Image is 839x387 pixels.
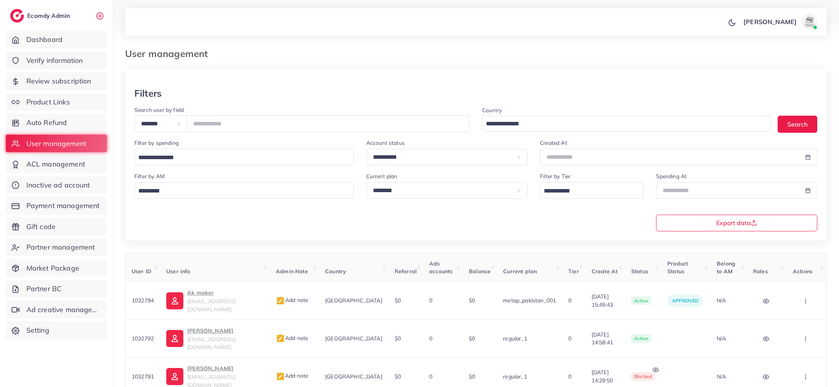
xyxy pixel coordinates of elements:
[166,330,183,347] img: ic-user-info.36bf1079.svg
[26,325,49,335] span: Setting
[26,284,62,294] span: Partner BC
[132,268,151,275] span: User ID
[6,238,107,256] a: Partner management
[26,159,85,169] span: ACL management
[6,280,107,298] a: Partner BC
[667,260,688,275] span: Product Status
[631,334,651,343] span: active
[187,326,263,335] p: [PERSON_NAME]
[592,331,619,347] span: [DATE] 14:58:41
[6,301,107,319] a: Ad creative management
[503,373,527,380] span: regular_1
[568,268,579,275] span: Tier
[429,373,432,380] span: 0
[6,155,107,173] a: ACL management
[568,335,571,342] span: 0
[6,114,107,132] a: Auto Refund
[325,373,382,380] span: [GEOGRAPHIC_DATA]
[793,268,813,275] span: Actions
[166,326,263,351] a: [PERSON_NAME][EMAIL_ADDRESS][DOMAIN_NAME]
[656,172,687,180] label: Spending At
[469,373,475,380] span: $0
[132,297,154,304] span: 1032794
[26,201,100,211] span: Payment management
[6,93,107,111] a: Product Links
[503,268,537,275] span: Current plan
[592,268,618,275] span: Create At
[134,139,179,147] label: Filter by spending
[134,106,184,114] label: Search user by field
[125,48,214,59] h3: User management
[26,222,56,232] span: Gift code
[187,288,263,297] p: Ak maker
[540,172,571,180] label: Filter by Tier
[132,373,154,380] span: 1032791
[429,335,432,342] span: 0
[6,218,107,236] a: Gift code
[166,368,183,385] img: ic-user-info.36bf1079.svg
[592,368,619,384] span: [DATE] 14:29:50
[26,263,79,273] span: Market Package
[631,297,651,305] span: active
[631,268,648,275] span: Status
[429,260,453,275] span: Ads accounts
[568,373,571,380] span: 0
[276,334,285,343] img: admin_note.cdd0b510.svg
[276,297,308,304] span: Add note
[395,373,401,380] span: $0
[26,118,67,128] span: Auto Refund
[26,139,86,149] span: User management
[483,118,761,130] input: Search for option
[631,372,655,381] span: blocked
[541,185,633,197] input: Search for option
[6,31,107,49] a: Dashboard
[132,335,154,342] span: 1032792
[187,336,236,351] span: [EMAIL_ADDRESS][DOMAIN_NAME]
[802,14,817,30] img: avatar
[717,297,726,304] span: N/A
[716,220,757,226] span: Export data
[656,215,818,231] button: Export data
[136,185,344,197] input: Search for option
[778,116,817,132] button: Search
[26,76,91,86] span: Review subscription
[6,197,107,215] a: Payment management
[540,139,567,147] label: Created At
[10,9,24,23] img: logo
[166,268,190,275] span: User info
[6,72,107,90] a: Review subscription
[276,335,308,342] span: Add note
[187,364,263,373] p: [PERSON_NAME]
[469,268,491,275] span: Balance
[276,372,308,379] span: Add note
[395,268,417,275] span: Referral
[503,297,556,304] span: metap_pakistan_001
[429,297,432,304] span: 0
[540,182,643,199] div: Search for option
[276,372,285,381] img: admin_note.cdd0b510.svg
[366,139,405,147] label: Account status
[26,242,95,252] span: Partner management
[753,268,768,275] span: Roles
[134,149,354,165] div: Search for option
[482,106,502,114] label: Country
[6,176,107,194] a: Inactive ad account
[6,259,107,277] a: Market Package
[717,335,726,342] span: N/A
[134,182,354,199] div: Search for option
[6,135,107,153] a: User management
[672,298,698,304] span: approved
[743,17,797,26] p: [PERSON_NAME]
[26,35,63,45] span: Dashboard
[325,335,382,342] span: [GEOGRAPHIC_DATA]
[6,321,107,339] a: Setting
[166,292,183,309] img: ic-user-info.36bf1079.svg
[26,97,70,107] span: Product Links
[26,305,101,315] span: Ad creative management
[136,152,344,164] input: Search for option
[482,116,771,132] div: Search for option
[503,335,527,342] span: regular_1
[739,14,820,30] a: [PERSON_NAME]avatar
[469,335,475,342] span: $0
[10,9,72,23] a: logoEcomdy Admin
